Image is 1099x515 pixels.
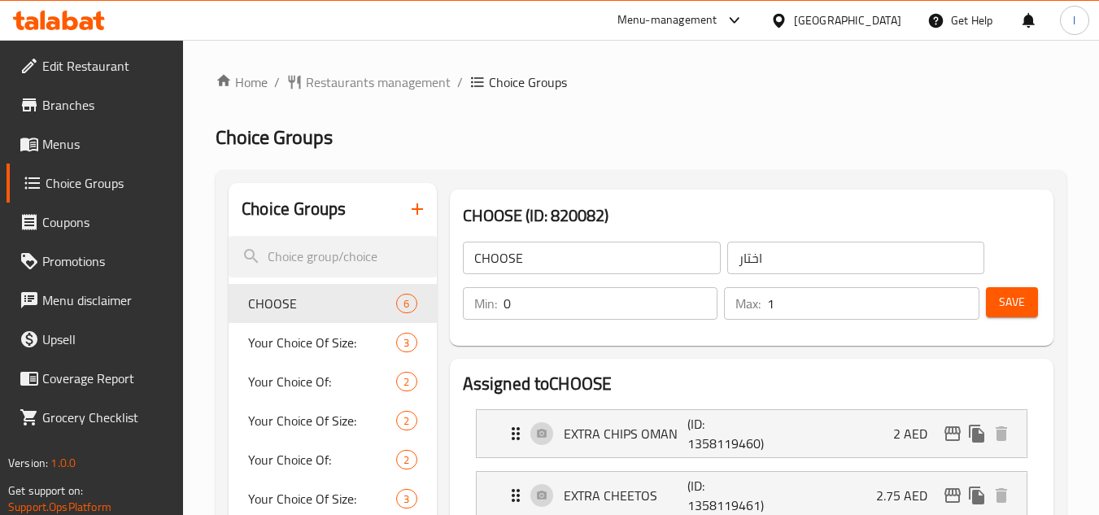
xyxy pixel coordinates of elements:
p: EXTRA CHEETOS [564,486,688,505]
span: 6 [397,296,416,312]
a: Home [216,72,268,92]
p: Min: [474,294,497,313]
span: Your Choice Of Size: [248,333,396,352]
div: [GEOGRAPHIC_DATA] [794,11,901,29]
li: / [457,72,463,92]
a: Edit Restaurant [7,46,184,85]
button: edit [940,483,965,508]
span: CHOOSE [248,294,396,313]
div: CHOOSE6 [229,284,436,323]
span: 2 [397,413,416,429]
div: Your Choice Of:2 [229,362,436,401]
div: Choices [396,294,416,313]
span: Grocery Checklist [42,408,171,427]
span: l [1073,11,1075,29]
a: Menus [7,124,184,164]
p: EXTRA CHIPS OMAN [564,424,688,443]
input: search [229,236,436,277]
button: Save [986,287,1038,317]
span: Choice Groups [489,72,567,92]
span: Choice Groups [216,119,333,155]
span: 2 [397,374,416,390]
p: (ID: 1358119461) [687,476,770,515]
div: Choices [396,333,416,352]
a: Restaurants management [286,72,451,92]
div: Your Choice Of Size:3 [229,323,436,362]
span: Your Choice Of Size: [248,489,396,508]
span: Coverage Report [42,369,171,388]
span: Your Choice Of: [248,372,396,391]
div: Expand [477,410,1027,457]
span: Coupons [42,212,171,232]
button: duplicate [965,421,989,446]
span: Promotions [42,251,171,271]
span: Your Choice Of Size: [248,411,396,430]
span: Menu disclaimer [42,290,171,310]
p: (ID: 1358119460) [687,414,770,453]
a: Coupons [7,203,184,242]
div: Choices [396,411,416,430]
li: / [274,72,280,92]
span: 3 [397,491,416,507]
div: Choices [396,450,416,469]
span: 1.0.0 [50,452,76,474]
div: Your Choice Of:2 [229,440,436,479]
span: Choice Groups [46,173,171,193]
h3: CHOOSE (ID: 820082) [463,203,1040,229]
a: Coverage Report [7,359,184,398]
span: 3 [397,335,416,351]
button: delete [989,421,1014,446]
h2: Choice Groups [242,197,346,221]
span: Your Choice Of: [248,450,396,469]
div: Choices [396,372,416,391]
a: Upsell [7,320,184,359]
li: Expand [463,403,1040,465]
button: edit [940,421,965,446]
span: 2 [397,452,416,468]
span: Get support on: [8,480,83,501]
nav: breadcrumb [216,72,1066,92]
span: Menus [42,134,171,154]
span: Restaurants management [306,72,451,92]
p: 2 AED [893,424,940,443]
div: Menu-management [617,11,717,30]
a: Choice Groups [7,164,184,203]
button: duplicate [965,483,989,508]
a: Menu disclaimer [7,281,184,320]
a: Grocery Checklist [7,398,184,437]
h2: Assigned to CHOOSE [463,372,1040,396]
a: Branches [7,85,184,124]
div: Your Choice Of Size:2 [229,401,436,440]
span: Edit Restaurant [42,56,171,76]
span: Upsell [42,330,171,349]
p: Max: [735,294,761,313]
button: delete [989,483,1014,508]
div: Choices [396,489,416,508]
p: 2.75 AED [876,486,940,505]
span: Version: [8,452,48,474]
a: Promotions [7,242,184,281]
span: Save [999,292,1025,312]
span: Branches [42,95,171,115]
